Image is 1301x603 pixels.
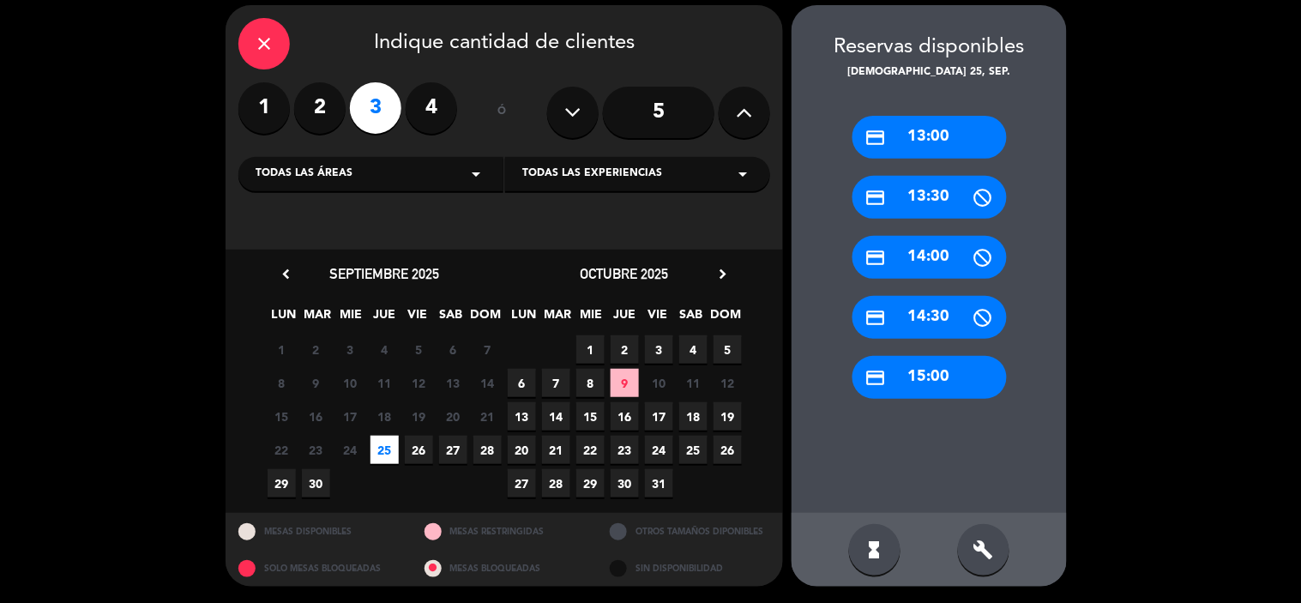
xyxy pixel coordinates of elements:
span: Todas las áreas [256,166,352,183]
label: 3 [350,82,401,134]
div: SOLO MESAS BLOQUEADAS [226,550,412,587]
i: build [973,540,994,560]
span: 4 [370,335,399,364]
div: 14:00 [852,236,1007,279]
span: 23 [611,436,639,464]
span: 26 [714,436,742,464]
span: LUN [270,305,298,333]
i: credit_card [865,307,887,329]
span: 12 [714,369,742,397]
span: 29 [576,469,605,497]
div: Indique cantidad de clientes [238,18,770,69]
div: MESAS DISPONIBLES [226,513,412,550]
span: 15 [576,402,605,431]
div: SIN DISPONIBILIDAD [597,550,783,587]
div: MESAS RESTRINGIDAS [412,513,598,550]
span: 20 [439,402,467,431]
div: ó [474,82,530,142]
span: 22 [268,436,296,464]
div: 13:30 [852,176,1007,219]
span: VIE [644,305,672,333]
span: 10 [336,369,364,397]
span: 25 [679,436,708,464]
div: 15:00 [852,356,1007,399]
span: JUE [370,305,399,333]
span: 11 [679,369,708,397]
span: 17 [645,402,673,431]
span: 4 [679,335,708,364]
div: OTROS TAMAÑOS DIPONIBLES [597,513,783,550]
span: 28 [473,436,502,464]
i: hourglass_full [864,540,885,560]
span: 27 [439,436,467,464]
span: 2 [302,335,330,364]
span: 3 [645,335,673,364]
span: 15 [268,402,296,431]
span: 27 [508,469,536,497]
span: 11 [370,369,399,397]
div: 13:00 [852,116,1007,159]
i: credit_card [865,367,887,389]
span: 2 [611,335,639,364]
div: Reservas disponibles [792,31,1067,64]
span: 13 [508,402,536,431]
span: 30 [611,469,639,497]
span: 31 [645,469,673,497]
span: 9 [611,369,639,397]
span: 7 [542,369,570,397]
i: credit_card [865,187,887,208]
span: DOM [711,305,739,333]
span: 5 [405,335,433,364]
span: 24 [645,436,673,464]
i: chevron_right [714,265,732,283]
span: 24 [336,436,364,464]
span: MIE [337,305,365,333]
span: 1 [268,335,296,364]
span: JUE [611,305,639,333]
span: 21 [542,436,570,464]
i: chevron_left [277,265,295,283]
span: 14 [473,369,502,397]
div: [DEMOGRAPHIC_DATA] 25, sep. [792,64,1067,81]
span: 26 [405,436,433,464]
span: 3 [336,335,364,364]
span: MAR [304,305,332,333]
span: SAB [678,305,706,333]
span: 6 [508,369,536,397]
span: 30 [302,469,330,497]
span: 12 [405,369,433,397]
span: 6 [439,335,467,364]
span: 8 [268,369,296,397]
span: 16 [611,402,639,431]
span: Todas las experiencias [522,166,662,183]
span: 8 [576,369,605,397]
span: 21 [473,402,502,431]
span: 25 [370,436,399,464]
label: 4 [406,82,457,134]
span: MAR [544,305,572,333]
span: 22 [576,436,605,464]
span: 16 [302,402,330,431]
div: MESAS BLOQUEADAS [412,550,598,587]
div: 14:30 [852,296,1007,339]
span: 20 [508,436,536,464]
span: DOM [471,305,499,333]
span: SAB [437,305,466,333]
span: octubre 2025 [581,265,669,282]
span: 19 [714,402,742,431]
span: 18 [679,402,708,431]
i: credit_card [865,127,887,148]
span: 29 [268,469,296,497]
span: 14 [542,402,570,431]
span: VIE [404,305,432,333]
span: 1 [576,335,605,364]
span: LUN [510,305,539,333]
label: 2 [294,82,346,134]
span: 23 [302,436,330,464]
span: 7 [473,335,502,364]
i: arrow_drop_down [466,164,486,184]
span: 17 [336,402,364,431]
span: 13 [439,369,467,397]
span: 5 [714,335,742,364]
span: MIE [577,305,605,333]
